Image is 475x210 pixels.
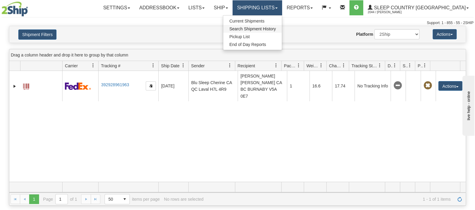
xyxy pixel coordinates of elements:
a: Expand [12,83,18,89]
a: Label [23,81,29,90]
a: Recipient filter column settings [271,60,281,71]
span: Carrier [65,63,78,69]
td: 1 [287,71,309,101]
td: 17.74 [332,71,355,101]
div: Support: 1 - 855 - 55 - 2SHIP [2,20,473,26]
a: Weight filter column settings [316,60,326,71]
button: Shipment Filters [18,29,56,40]
a: Reports [282,0,317,15]
span: Pickup Not Assigned [423,81,432,90]
span: 1 - 1 of 1 items [208,197,451,202]
label: Platform [356,31,373,37]
span: End of Day Reports [229,42,266,47]
a: End of Day Reports [223,41,282,48]
span: Current Shipments [229,19,264,23]
div: No rows are selected [164,197,204,202]
span: items per page [105,194,160,204]
a: Carrier filter column settings [88,60,98,71]
a: Shipment Issues filter column settings [405,60,415,71]
span: No Tracking Info [393,81,402,90]
span: select [120,194,129,204]
a: Sleep Country [GEOGRAPHIC_DATA] 2044 / [PERSON_NAME] [363,0,473,15]
img: logo2044.jpg [2,2,28,17]
button: Actions [438,81,462,91]
a: Refresh [455,194,464,204]
input: Page 1 [56,194,68,204]
span: Recipient [238,63,255,69]
a: Current Shipments [223,17,282,25]
a: Charge filter column settings [339,60,349,71]
a: Pickup List [223,33,282,41]
td: Blu Sleep Cherine CA QC Laval H7L 4R9 [188,71,238,101]
a: Pickup Status filter column settings [420,60,430,71]
span: Sleep Country [GEOGRAPHIC_DATA] [373,5,466,10]
a: Settings [99,0,135,15]
span: Pickup Status [418,63,423,69]
a: Lists [184,0,209,15]
a: Ship [209,0,232,15]
a: Addressbook [135,0,184,15]
button: Actions [433,29,457,39]
a: Shipping lists [233,0,282,15]
span: Page of 1 [43,194,77,204]
td: No Tracking Info [355,71,391,101]
span: Tracking # [101,63,120,69]
span: Delivery Status [388,63,393,69]
span: Weight [306,63,319,69]
span: Ship Date [161,63,179,69]
span: 2044 / [PERSON_NAME] [368,9,413,15]
a: Search Shipment History [223,25,282,33]
span: Page sizes drop down [105,194,130,204]
div: grid grouping header [9,49,466,61]
img: 2 - FedEx Express® [65,82,91,90]
span: Pickup List [229,34,250,39]
span: Search Shipment History [229,26,276,31]
td: 16.6 [309,71,332,101]
a: Tracking Status filter column settings [375,60,385,71]
a: Sender filter column settings [225,60,235,71]
a: Delivery Status filter column settings [390,60,400,71]
td: [DATE] [158,71,188,101]
span: Page 1 [29,194,39,204]
button: Copy to clipboard [146,81,156,90]
a: Ship Date filter column settings [178,60,188,71]
iframe: chat widget [461,74,474,135]
td: [PERSON_NAME] [PERSON_NAME] CA BC BURNABY V5A 0E7 [238,71,287,101]
span: Tracking Status [352,63,378,69]
div: live help - online [5,5,56,10]
span: Charge [329,63,342,69]
span: Packages [284,63,297,69]
span: Sender [191,63,205,69]
a: 392928961963 [101,82,129,87]
span: Shipment Issues [403,63,408,69]
a: Packages filter column settings [294,60,304,71]
a: Tracking # filter column settings [148,60,158,71]
span: 50 [108,196,116,202]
